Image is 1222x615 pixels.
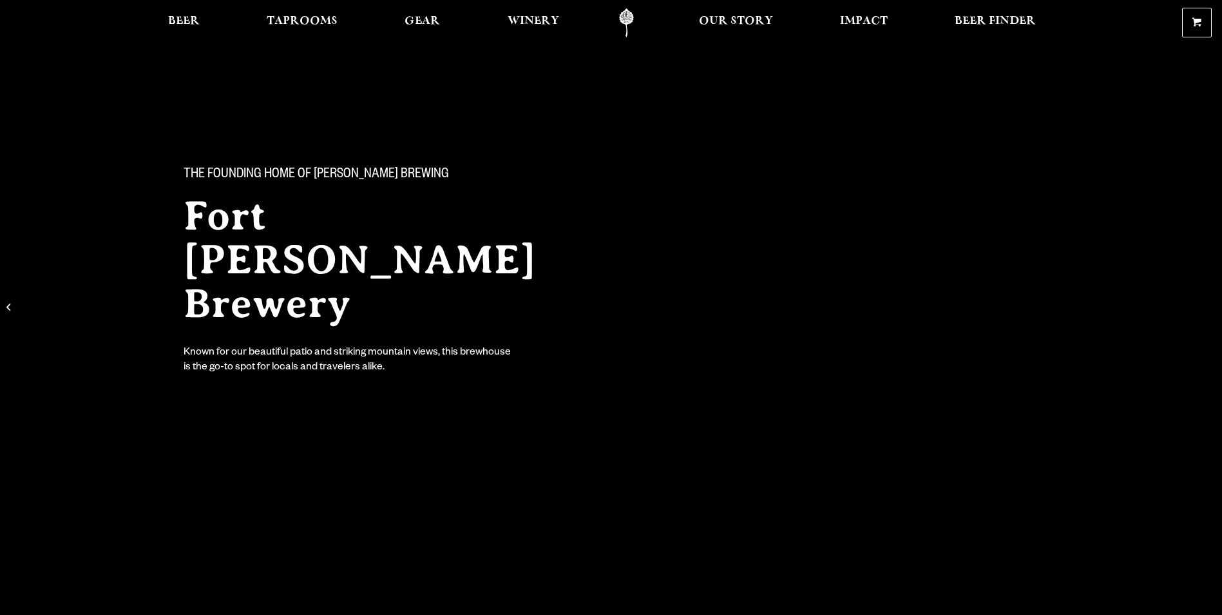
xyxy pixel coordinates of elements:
[691,8,781,37] a: Our Story
[955,16,1036,26] span: Beer Finder
[160,8,208,37] a: Beer
[396,8,448,37] a: Gear
[405,16,440,26] span: Gear
[832,8,896,37] a: Impact
[267,16,338,26] span: Taprooms
[508,16,559,26] span: Winery
[184,346,513,376] div: Known for our beautiful patio and striking mountain views, this brewhouse is the go-to spot for l...
[184,194,586,326] h2: Fort [PERSON_NAME] Brewery
[168,16,200,26] span: Beer
[499,8,568,37] a: Winery
[184,167,449,184] span: The Founding Home of [PERSON_NAME] Brewing
[840,16,888,26] span: Impact
[946,8,1044,37] a: Beer Finder
[602,8,651,37] a: Odell Home
[258,8,346,37] a: Taprooms
[699,16,773,26] span: Our Story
